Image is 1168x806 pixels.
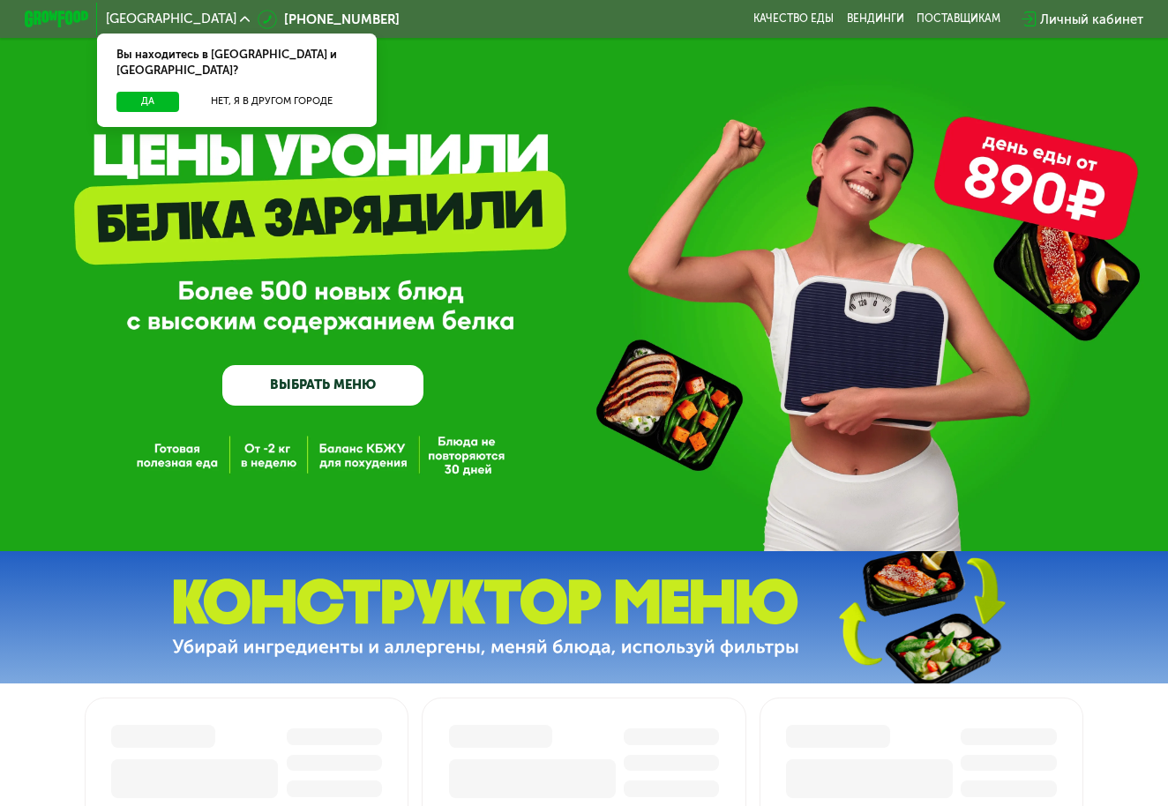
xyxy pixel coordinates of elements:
[1040,10,1143,29] div: Личный кабинет
[106,12,236,26] span: [GEOGRAPHIC_DATA]
[116,92,179,111] button: Да
[186,92,357,111] button: Нет, я в другом городе
[917,12,1000,26] div: поставщикам
[97,34,376,92] div: Вы находитесь в [GEOGRAPHIC_DATA] и [GEOGRAPHIC_DATA]?
[258,10,399,29] a: [PHONE_NUMBER]
[222,365,424,406] a: ВЫБРАТЬ МЕНЮ
[753,12,834,26] a: Качество еды
[847,12,904,26] a: Вендинги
